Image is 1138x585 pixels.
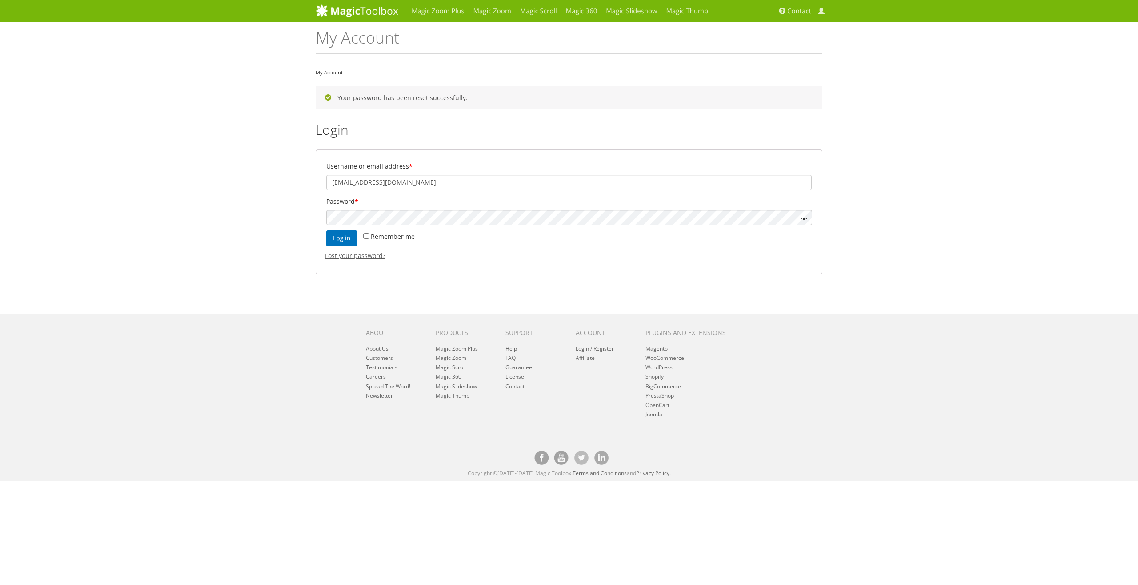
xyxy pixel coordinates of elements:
[436,392,469,399] a: Magic Thumb
[436,354,466,362] a: Magic Zoom
[574,451,589,465] a: Magic Toolbox's Twitter account
[436,363,466,371] a: Magic Scroll
[645,363,673,371] a: WordPress
[366,363,397,371] a: Testimonials
[534,451,549,465] a: Magic Toolbox on Facebook
[645,401,669,409] a: OpenCart
[316,86,822,109] div: Your password has been reset successfully.
[436,373,461,380] a: Magic 360
[326,160,812,173] label: Username or email address
[366,329,422,336] h6: About
[645,373,664,380] a: Shopify
[326,195,812,208] label: Password
[436,345,478,352] a: Magic Zoom Plus
[366,354,393,362] a: Customers
[366,373,386,380] a: Careers
[576,329,632,336] h6: Account
[505,354,516,362] a: FAQ
[505,373,524,380] a: License
[363,233,369,239] input: Remember me
[645,383,681,390] a: BigCommerce
[436,329,492,336] h6: Products
[554,451,569,465] a: Magic Toolbox on [DOMAIN_NAME]
[787,7,811,16] span: Contact
[645,354,684,362] a: WooCommerce
[316,122,822,137] h2: Login
[573,469,627,477] a: Terms and Conditions
[325,251,385,260] a: Lost your password?
[316,67,822,77] nav: My Account
[576,345,614,352] a: Login / Register
[645,411,662,418] a: Joomla
[505,345,517,352] a: Help
[505,329,562,336] h6: Support
[636,469,669,477] a: Privacy Policy
[505,383,525,390] a: Contact
[645,345,668,352] a: Magento
[366,345,389,352] a: About Us
[316,4,398,17] img: MagicToolbox.com - Image tools for your website
[366,383,410,390] a: Spread The Word!
[576,354,595,362] a: Affiliate
[505,363,532,371] a: Guarantee
[316,29,822,54] h1: My Account
[371,232,415,241] span: Remember me
[366,392,393,399] a: Newsletter
[645,392,674,399] a: PrestaShop
[436,383,477,390] a: Magic Slideshow
[645,329,737,336] h6: Plugins and extensions
[594,451,609,465] a: Magic Toolbox on [DOMAIN_NAME]
[326,230,357,246] button: Log in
